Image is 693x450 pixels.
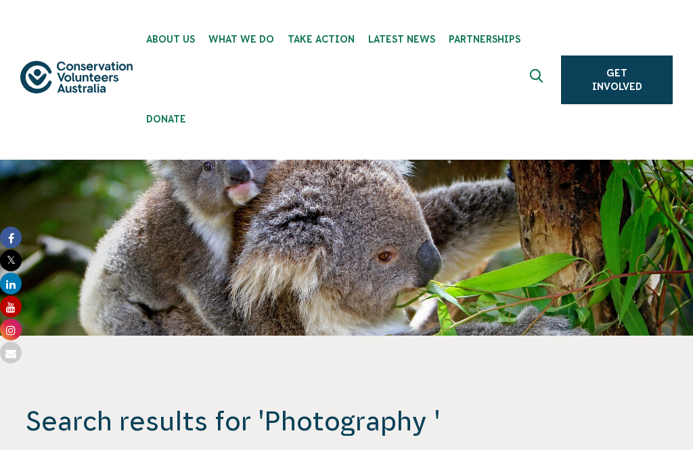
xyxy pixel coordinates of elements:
[208,34,274,45] span: What We Do
[522,64,554,96] button: Expand search box Close search box
[530,69,547,91] span: Expand search box
[449,34,520,45] span: Partnerships
[26,403,667,438] span: Search results for 'Photography '
[368,34,435,45] span: Latest News
[561,55,673,104] a: Get Involved
[146,114,186,125] span: Donate
[146,34,195,45] span: About Us
[20,61,133,93] img: logo.svg
[288,34,355,45] span: Take Action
